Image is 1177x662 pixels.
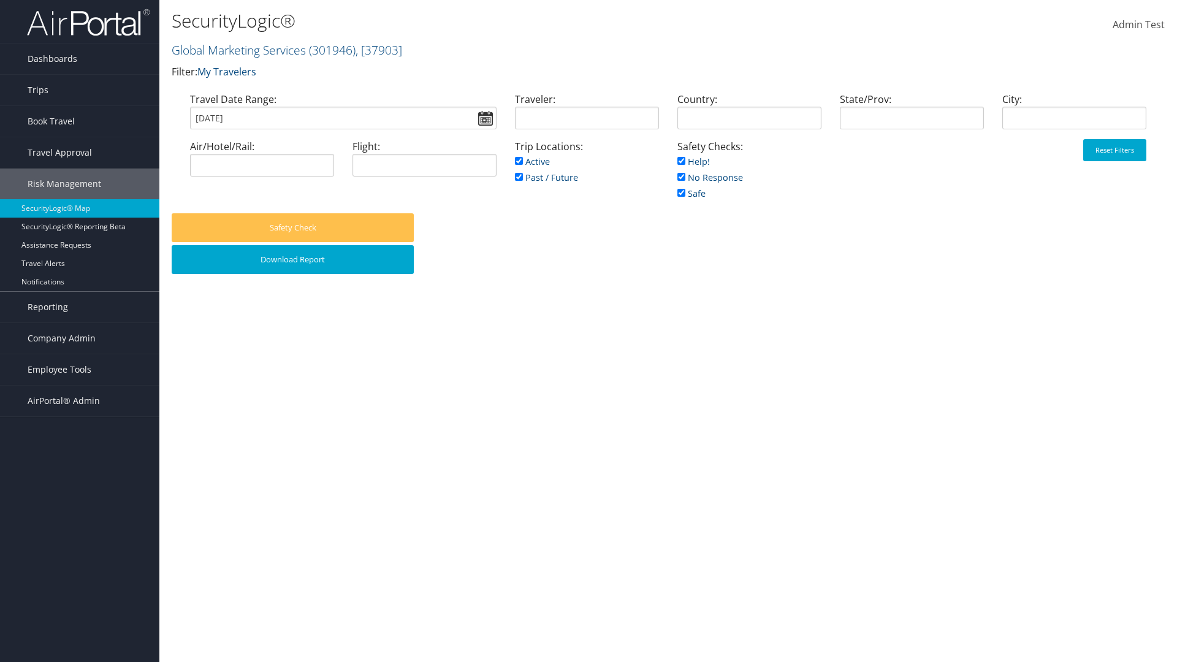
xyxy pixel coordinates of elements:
[506,139,668,197] div: Trip Locations:
[28,169,101,199] span: Risk Management
[677,156,710,167] a: Help!
[309,42,356,58] span: ( 301946 )
[197,65,256,78] a: My Travelers
[677,172,743,183] a: No Response
[831,92,993,139] div: State/Prov:
[28,75,48,105] span: Trips
[28,354,91,385] span: Employee Tools
[28,137,92,168] span: Travel Approval
[172,64,834,80] p: Filter:
[993,92,1156,139] div: City:
[28,44,77,74] span: Dashboards
[172,213,414,242] button: Safety Check
[356,42,402,58] span: , [ 37903 ]
[181,139,343,186] div: Air/Hotel/Rail:
[343,139,506,186] div: Flight:
[28,292,68,322] span: Reporting
[515,156,550,167] a: Active
[172,42,402,58] a: Global Marketing Services
[506,92,668,139] div: Traveler:
[1083,139,1146,161] button: Reset Filters
[172,8,834,34] h1: SecurityLogic®
[515,172,578,183] a: Past / Future
[668,139,831,213] div: Safety Checks:
[677,188,706,199] a: Safe
[1113,18,1165,31] span: Admin Test
[28,386,100,416] span: AirPortal® Admin
[27,8,150,37] img: airportal-logo.png
[172,245,414,274] button: Download Report
[668,92,831,139] div: Country:
[28,106,75,137] span: Book Travel
[181,92,506,139] div: Travel Date Range:
[1113,6,1165,44] a: Admin Test
[28,323,96,354] span: Company Admin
